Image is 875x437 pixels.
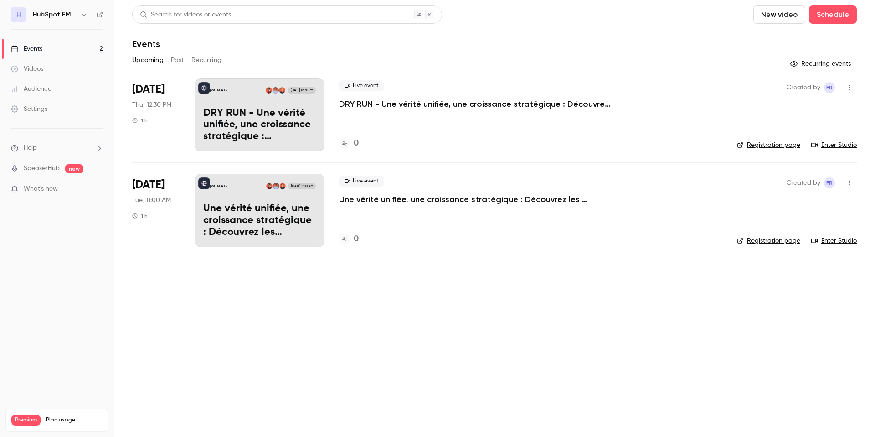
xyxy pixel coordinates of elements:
[339,194,612,205] a: Une vérité unifiée, une croissance stratégique : Découvrez les nouveautés du Spotlight - Automne ...
[195,174,324,247] a: HubSpot EMEA FRFabien RabusseauMélanie BohuluEnzo Valucci[DATE] 11:00 AMUne vérité unifiée, une c...
[339,137,359,150] a: 0
[811,236,857,245] a: Enter Studio
[826,82,833,93] span: fR
[65,164,83,173] span: new
[16,10,21,20] span: H
[132,177,165,192] span: [DATE]
[203,203,316,238] p: Une vérité unifiée, une croissance stratégique : Découvrez les nouveautés du Spotlight - Automne ...
[288,87,315,94] span: [DATE] 12:30 PM
[132,100,171,109] span: Thu, 12:30 PM
[191,53,222,68] button: Recurring
[11,104,47,114] div: Settings
[273,183,279,189] img: Mélanie Bohulu
[11,64,43,73] div: Videos
[132,196,171,205] span: Tue, 11:00 AM
[11,44,42,53] div: Events
[753,5,805,24] button: New video
[11,84,51,94] div: Audience
[354,233,359,245] h4: 0
[737,140,800,150] a: Registration page
[266,183,273,189] img: Enzo Valucci
[132,174,180,247] div: Oct 7 Tue, 11:00 AM (Europe/Paris)
[46,416,103,424] span: Plan usage
[24,164,60,173] a: SpeakerHub
[787,82,820,93] span: Created by
[809,5,857,24] button: Schedule
[92,185,103,193] iframe: Noticeable Trigger
[787,177,820,188] span: Created by
[266,87,272,94] img: Enzo Valucci
[132,53,164,68] button: Upcoming
[288,183,315,189] span: [DATE] 11:00 AM
[140,10,231,20] div: Search for videos or events
[132,212,148,219] div: 1 h
[33,10,77,19] h6: HubSpot EMEA FR
[737,236,800,245] a: Registration page
[279,183,286,189] img: Fabien Rabusseau
[11,415,41,426] span: Premium
[272,87,278,94] img: Mélanie Bohulu
[279,87,285,94] img: Fabien Rabusseau
[811,140,857,150] a: Enter Studio
[826,177,833,188] span: fR
[195,78,324,151] a: HubSpot EMEA FRFabien RabusseauMélanie BohuluEnzo Valucci[DATE] 12:30 PMDRY RUN - Une vérité unif...
[824,82,835,93] span: fabien Rabusseau
[11,143,103,153] li: help-dropdown-opener
[171,53,184,68] button: Past
[824,177,835,188] span: fabien Rabusseau
[24,184,58,194] span: What's new
[339,233,359,245] a: 0
[339,176,384,187] span: Live event
[203,108,316,143] p: DRY RUN - Une vérité unifiée, une croissance stratégique : Découvrez les nouveautés du Spotlight ...
[354,137,359,150] h4: 0
[339,99,612,109] a: DRY RUN - Une vérité unifiée, une croissance stratégique : Découvrez les nouveautés du Spotlight ...
[132,38,160,49] h1: Events
[203,184,227,188] p: HubSpot EMEA FR
[132,117,148,124] div: 1 h
[786,57,857,71] button: Recurring events
[339,80,384,91] span: Live event
[24,143,37,153] span: Help
[132,78,180,151] div: Aug 21 Thu, 12:30 PM (Europe/Paris)
[132,82,165,97] span: [DATE]
[203,88,227,93] p: HubSpot EMEA FR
